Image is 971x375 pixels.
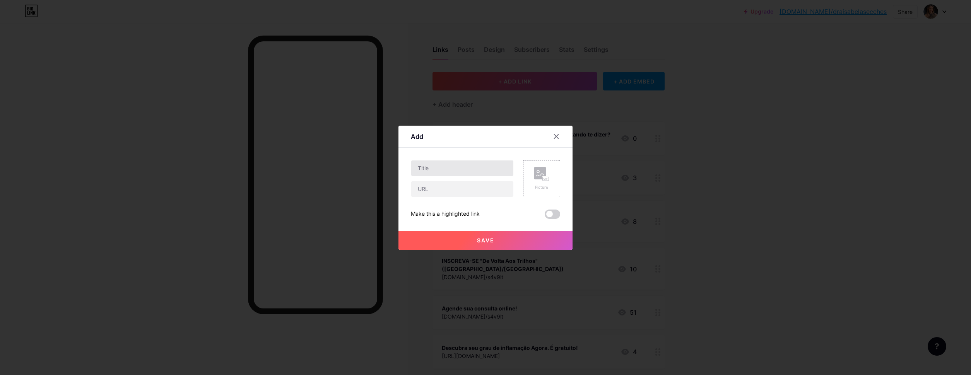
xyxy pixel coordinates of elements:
[411,210,480,219] div: Make this a highlighted link
[411,160,513,176] input: Title
[534,184,549,190] div: Picture
[398,231,573,250] button: Save
[411,181,513,197] input: URL
[411,132,423,141] div: Add
[477,237,494,244] span: Save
